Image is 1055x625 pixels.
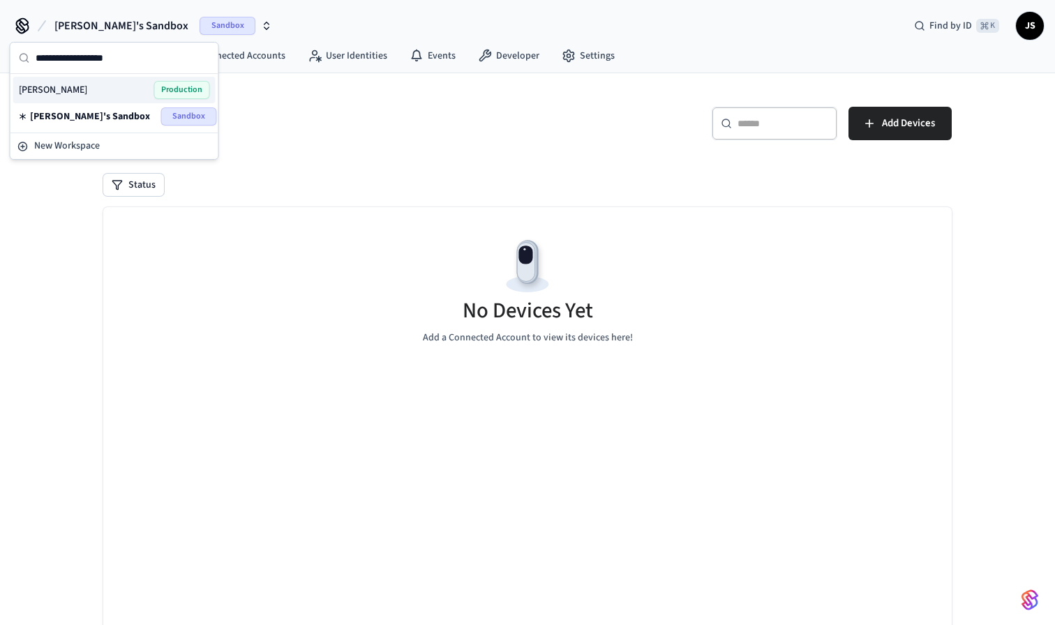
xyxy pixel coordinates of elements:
span: JS [1017,13,1042,38]
a: Settings [551,43,626,68]
span: Find by ID [929,19,972,33]
button: Status [103,174,164,196]
button: New Workspace [12,135,217,158]
span: [PERSON_NAME]'s Sandbox [54,17,188,34]
span: Sandbox [200,17,255,35]
span: ⌘ K [976,19,999,33]
span: Sandbox [161,107,217,126]
a: Connected Accounts [170,43,297,68]
span: Production [154,81,210,99]
span: [PERSON_NAME] [19,83,87,97]
span: New Workspace [34,139,100,153]
div: Suggestions [10,74,218,133]
a: Developer [467,43,551,68]
p: Add a Connected Account to view its devices here! [423,331,633,345]
span: Add Devices [882,114,935,133]
h5: No Devices Yet [463,296,593,325]
button: Add Devices [848,107,952,140]
img: SeamLogoGradient.69752ec5.svg [1022,589,1038,611]
a: Events [398,43,467,68]
div: Find by ID⌘ K [903,13,1010,38]
h5: Devices [103,107,519,135]
img: Devices Empty State [496,235,559,298]
span: [PERSON_NAME]'s Sandbox [30,110,150,123]
a: User Identities [297,43,398,68]
button: JS [1016,12,1044,40]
